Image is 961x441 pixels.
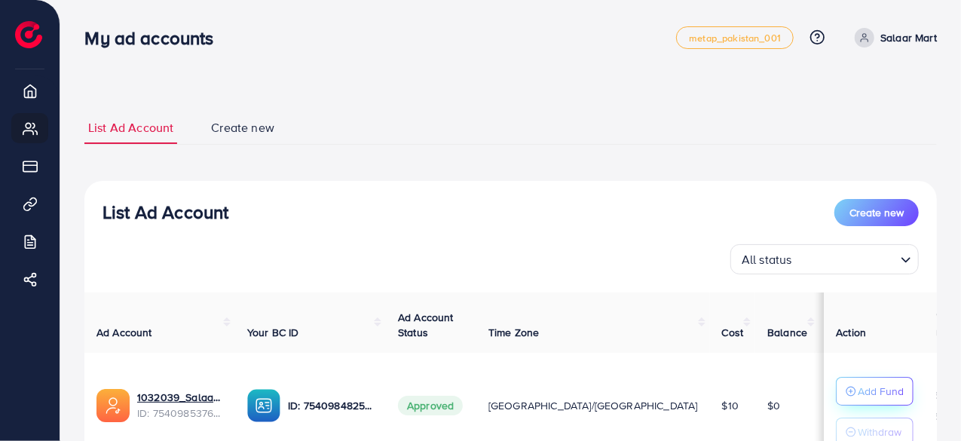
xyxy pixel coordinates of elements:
[880,29,937,47] p: Salaar Mart
[834,199,919,226] button: Create new
[676,26,794,49] a: metap_pakistan_001
[84,27,225,49] h3: My ad accounts
[797,246,895,271] input: Search for option
[96,389,130,422] img: ic-ads-acc.e4c84228.svg
[488,325,539,340] span: Time Zone
[836,377,914,406] button: Add Fund
[858,382,904,400] p: Add Fund
[739,249,795,271] span: All status
[288,397,374,415] p: ID: 7540984825679773713
[96,325,152,340] span: Ad Account
[689,33,781,43] span: metap_pakistan_001
[137,390,223,421] div: <span class='underline'>1032039_Salaar Mart_1755772511896</span></br>7540985376593510401
[15,21,42,48] img: logo
[858,423,901,441] p: Withdraw
[211,119,274,136] span: Create new
[767,325,807,340] span: Balance
[849,205,904,220] span: Create new
[836,325,866,340] span: Action
[730,244,919,274] div: Search for option
[88,119,173,136] span: List Ad Account
[103,201,228,223] h3: List Ad Account
[137,406,223,421] span: ID: 7540985376593510401
[488,398,698,413] span: [GEOGRAPHIC_DATA]/[GEOGRAPHIC_DATA]
[398,396,463,415] span: Approved
[897,373,950,430] iframe: Chat
[767,398,780,413] span: $0
[137,390,223,405] a: 1032039_Salaar Mart_1755772511896
[722,325,744,340] span: Cost
[247,389,280,422] img: ic-ba-acc.ded83a64.svg
[247,325,299,340] span: Your BC ID
[722,398,739,413] span: $10
[398,310,454,340] span: Ad Account Status
[849,28,937,47] a: Salaar Mart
